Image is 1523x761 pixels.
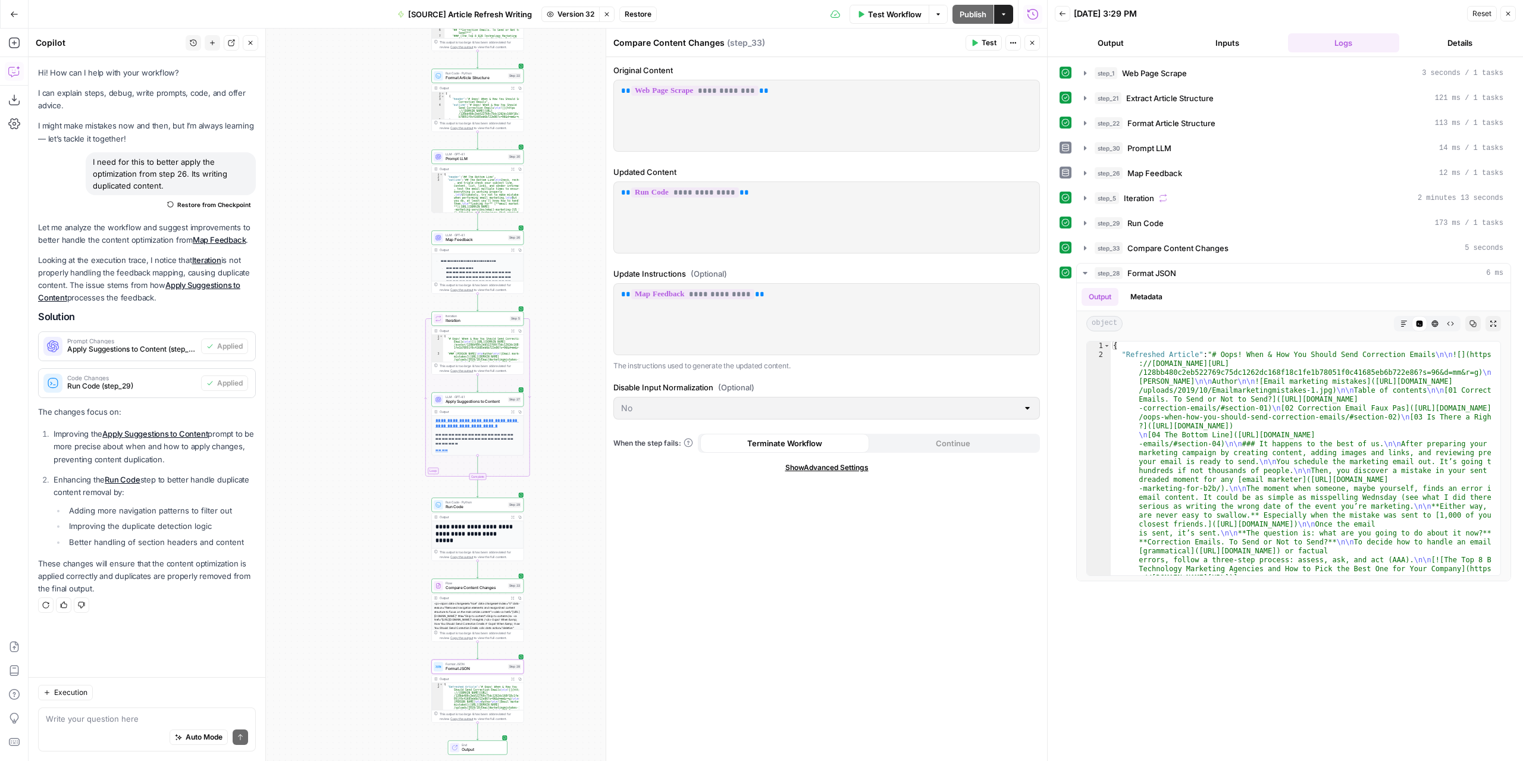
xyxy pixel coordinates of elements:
[477,293,478,311] g: Edge from step_26 to step_5
[105,475,140,484] a: Run Code
[440,248,507,252] div: Output
[1082,288,1118,306] button: Output
[432,118,445,121] div: 5
[432,178,443,220] div: 3
[450,369,473,372] span: Copy the output
[1095,142,1123,154] span: step_30
[446,75,506,81] span: Format Article Structure
[54,428,256,465] p: Improving the prompt to be more precise about when and how to apply changes, preventing content d...
[446,318,507,324] span: Iteration
[431,578,524,641] div: FlowCompare Content ChangesStep 33Output<p><span data-changeset="true" data-changeset-index="0" d...
[446,71,506,76] span: Run Code · Python
[625,9,651,20] span: Restore
[718,381,754,393] span: (Optional)
[1472,8,1491,19] span: Reset
[1077,239,1511,258] button: 5 seconds
[1435,118,1503,129] span: 113 ms / 1 tasks
[952,5,994,24] button: Publish
[1095,192,1119,204] span: step_5
[54,474,256,499] p: Enhancing the step to better handle duplicate content removal by:
[1127,242,1229,254] span: Compare Content Changes
[508,664,521,669] div: Step 28
[1418,193,1503,203] span: 2 minutes 13 seconds
[1077,139,1511,158] button: 14 ms / 1 tasks
[431,473,524,480] div: Complete
[440,283,521,292] div: This output is too large & has been abbreviated for review. to view the full content.
[1086,316,1123,331] span: object
[1095,92,1121,104] span: step_21
[440,167,507,171] div: Output
[691,268,727,280] span: (Optional)
[1077,64,1511,83] button: 3 seconds / 1 tasks
[1095,167,1123,179] span: step_26
[38,558,256,595] p: These changes will ensure that the content optimization is applied correctly and duplicates are p...
[217,341,243,352] span: Applied
[446,156,506,162] span: Prompt LLM
[54,687,87,698] span: Execution
[217,378,243,389] span: Applied
[36,37,182,49] div: Copilot
[1123,288,1170,306] button: Metadata
[1104,342,1110,350] span: Toggle code folding, rows 1 through 5
[440,677,507,681] div: Output
[936,437,970,449] span: Continue
[477,131,478,149] g: Edge from step_22 to step_30
[446,500,506,505] span: Run Code · Python
[440,631,521,640] div: This output is too large & has been abbreviated for review. to view the full content.
[785,462,869,473] span: Show Advanced Settings
[1126,92,1214,104] span: Extract Article Structure
[440,328,507,333] div: Output
[440,712,521,721] div: This output is too large & has been abbreviated for review. to view the full content.
[193,235,246,245] a: Map Feedback
[477,722,478,740] g: Edge from step_28 to end
[508,583,521,588] div: Step 33
[450,45,473,49] span: Copy the output
[1124,192,1154,204] span: Iteration
[432,334,443,337] div: 1
[1404,33,1516,52] button: Details
[747,437,822,449] span: Terminate Workflow
[432,104,445,118] div: 4
[431,149,524,212] div: LLM · GPT-4.1Prompt LLMStep 30Output{ "header":"## The Bottom Line", "outline":"## The Bottom Lin...
[1095,267,1123,279] span: step_28
[440,409,507,414] div: Output
[869,434,1038,453] button: Continue
[440,682,443,685] span: Toggle code folding, rows 1 through 3
[38,280,240,302] a: Apply Suggestions to Content
[462,747,502,753] span: Output
[1077,214,1511,233] button: 173 ms / 1 tasks
[508,502,521,508] div: Step 29
[450,126,473,130] span: Copy the output
[1077,89,1511,108] button: 121 ms / 1 tasks
[440,550,521,559] div: This output is too large & has been abbreviated for review. to view the full content.
[1122,67,1187,79] span: Web Page Scrape
[446,314,507,318] span: Iteration
[613,438,693,449] a: When the step fails:
[1467,6,1497,21] button: Reset
[432,35,445,46] div: 7
[441,92,444,95] span: Toggle code folding, rows 1 through 14
[431,311,524,374] div: LoopIterationIterationStep 5Output[ "# Oops! When & How You Should Send Correction Emails\n\n![](...
[1439,168,1503,178] span: 12 ms / 1 tasks
[390,5,539,24] button: [SOURCE] Article Refresh Writing
[613,268,1040,280] label: Update Instructions
[67,344,196,355] span: Apply Suggestions to Content (step_27)
[966,35,1002,51] button: Test
[38,685,93,700] button: Execution
[1095,67,1117,79] span: step_1
[446,394,506,399] span: LLM · GPT-4.1
[446,666,506,672] span: Format JSON
[1127,167,1182,179] span: Map Feedback
[1127,142,1171,154] span: Prompt LLM
[1435,93,1503,104] span: 121 ms / 1 tasks
[1095,242,1123,254] span: step_33
[1171,33,1283,52] button: Inputs
[1055,33,1167,52] button: Output
[431,659,524,722] div: Format JSONFormat JSONStep 28Output{ "Refreshed Article":"# Oops! When & How You Should Send Corr...
[1422,68,1503,79] span: 3 seconds / 1 tasks
[435,583,441,588] img: vrinnnclop0vshvmafd7ip1g7ohf
[440,515,507,519] div: Output
[450,288,473,292] span: Copy the output
[508,235,521,240] div: Step 26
